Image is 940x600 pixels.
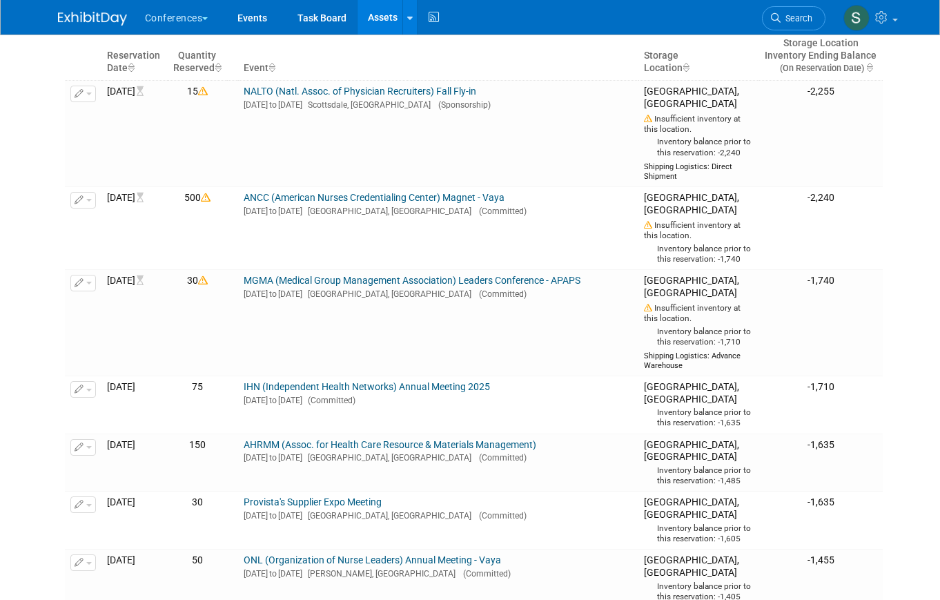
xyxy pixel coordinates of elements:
[302,453,471,463] span: [GEOGRAPHIC_DATA], [GEOGRAPHIC_DATA]
[101,376,168,434] td: [DATE]
[302,396,355,405] span: (Committed)
[644,135,754,157] div: Inventory balance prior to this reservation: -2,240
[101,434,168,492] td: [DATE]
[244,86,476,97] a: NALTO (Natl. Assoc. of Physician Recruiters) Fall Fly-in
[458,569,511,579] span: (Committed)
[101,492,168,550] td: [DATE]
[101,269,168,376] td: [DATE]
[843,5,870,31] img: Sophie Buffo
[768,63,864,73] span: (On Reservation Date)
[644,496,754,544] div: [GEOGRAPHIC_DATA], [GEOGRAPHIC_DATA]
[244,204,634,217] div: [DATE] [DATE]
[765,192,877,204] div: -2,240
[268,569,278,579] span: to
[302,206,471,216] span: [GEOGRAPHIC_DATA], [GEOGRAPHIC_DATA]
[644,381,754,429] div: [GEOGRAPHIC_DATA], [GEOGRAPHIC_DATA]
[101,80,168,186] td: [DATE]
[644,304,654,312] i: Insufficient quantity available at storage location
[644,216,754,241] div: Insufficient inventory at this location.
[101,32,168,80] th: ReservationDate : activate to sort column ascending
[244,275,580,286] a: MGMA (Medical Group Management Association) Leaders Conference - APAPS
[244,496,382,507] a: Provista's Supplier Expo Meeting
[302,569,456,579] span: [PERSON_NAME], [GEOGRAPHIC_DATA]
[268,396,278,405] span: to
[644,242,754,264] div: Inventory balance prior to this reservation: -1,740
[137,275,150,285] i: Future Date
[244,381,490,392] a: IHN (Independent Health Networks) Annual Meeting 2025
[473,289,527,299] span: (Committed)
[168,376,227,434] td: 75
[101,186,168,269] td: [DATE]
[244,287,634,300] div: [DATE] [DATE]
[302,289,471,299] span: [GEOGRAPHIC_DATA], [GEOGRAPHIC_DATA]
[644,275,754,371] div: [GEOGRAPHIC_DATA], [GEOGRAPHIC_DATA]
[244,394,634,406] div: [DATE] [DATE]
[473,511,527,521] span: (Committed)
[168,492,227,550] td: 30
[765,381,877,394] div: -1,710
[644,86,754,182] div: [GEOGRAPHIC_DATA], [GEOGRAPHIC_DATA]
[244,451,634,463] div: [DATE] [DATE]
[137,193,150,202] i: Future Date
[644,521,754,544] div: Inventory balance prior to this reservation: -1,605
[473,453,527,463] span: (Committed)
[638,32,759,80] th: Storage Location : activate to sort column ascending
[244,567,634,579] div: [DATE] [DATE]
[762,6,825,30] a: Search
[644,115,654,123] i: Insufficient quantity available at storage location
[268,289,278,299] span: to
[168,80,227,186] td: 15
[765,554,877,567] div: -1,455
[473,206,527,216] span: (Committed)
[168,434,227,492] td: 150
[268,100,278,110] span: to
[58,12,127,26] img: ExhibitDay
[201,193,210,202] i: Insufficient quantity available at storage location
[644,325,754,347] div: Inventory balance prior to this reservation: -1,710
[765,275,877,287] div: -1,740
[765,86,877,98] div: -2,255
[433,100,491,110] span: (Sponsorship)
[781,13,812,23] span: Search
[302,511,471,521] span: [GEOGRAPHIC_DATA], [GEOGRAPHIC_DATA]
[244,98,634,110] div: [DATE] [DATE]
[644,439,754,487] div: [GEOGRAPHIC_DATA], [GEOGRAPHIC_DATA]
[644,221,654,229] i: Insufficient quantity available at storage location
[244,554,501,565] a: ONL (Organization of Nurse Leaders) Annual Meeting - Vaya
[759,32,882,80] th: Storage LocationInventory Ending Balance (On Reservation Date) : activate to sort column ascending
[238,32,639,80] th: Event : activate to sort column ascending
[644,158,754,182] div: Shipping Logistics: Direct Shipment
[244,439,536,450] a: AHRMM (Assoc. for Health Care Resource & Materials Management)
[168,269,227,376] td: 30
[268,453,278,463] span: to
[644,299,754,324] div: Insufficient inventory at this location.
[198,86,208,96] i: Insufficient quantity available at storage location
[268,206,278,216] span: to
[765,496,877,509] div: -1,635
[137,86,150,96] i: Future Date
[644,347,754,371] div: Shipping Logistics: Advance Warehouse
[644,192,754,264] div: [GEOGRAPHIC_DATA], [GEOGRAPHIC_DATA]
[644,110,754,135] div: Insufficient inventory at this location.
[244,192,505,203] a: ANCC (American Nurses Credentialing Center) Magnet - Vaya
[765,439,877,452] div: -1,635
[644,405,754,428] div: Inventory balance prior to this reservation: -1,635
[244,509,634,521] div: [DATE] [DATE]
[198,275,208,285] i: Insufficient quantity available at storage location
[302,100,431,110] span: Scottsdale, [GEOGRAPHIC_DATA]
[644,463,754,486] div: Inventory balance prior to this reservation: -1,485
[168,186,227,269] td: 500
[268,511,278,521] span: to
[168,32,227,80] th: Quantity&nbsp;&nbsp;&nbsp;Reserved : activate to sort column ascending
